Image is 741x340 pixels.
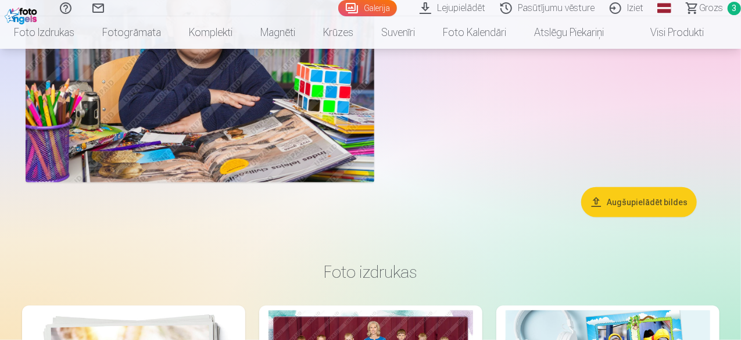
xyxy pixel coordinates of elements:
[31,262,710,282] h3: Foto izdrukas
[699,1,723,15] span: Grozs
[520,16,618,49] a: Atslēgu piekariņi
[309,16,367,49] a: Krūzes
[175,16,246,49] a: Komplekti
[5,5,40,24] img: /fa1
[618,16,718,49] a: Visi produkti
[367,16,429,49] a: Suvenīri
[728,2,741,15] span: 3
[429,16,520,49] a: Foto kalendāri
[88,16,175,49] a: Fotogrāmata
[581,187,697,217] button: Augšupielādēt bildes
[246,16,309,49] a: Magnēti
